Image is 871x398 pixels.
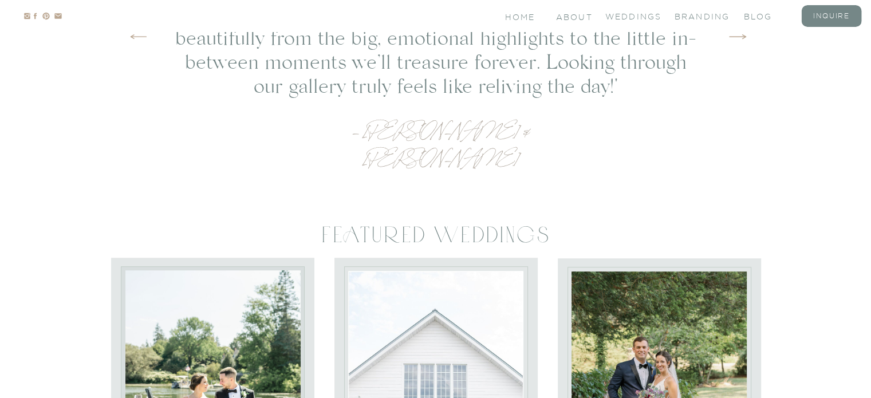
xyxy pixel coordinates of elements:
a: inquire [809,11,854,21]
a: Home [505,11,537,21]
a: About [556,11,590,21]
p: "On our wedding day, she captured every moment so beautifully from the big, emotional highlights ... [172,6,700,102]
p: _ [PERSON_NAME] & [PERSON_NAME] [324,115,559,150]
h2: Featured weddings [314,215,558,238]
a: blog [744,11,790,21]
a: Weddings [605,11,651,21]
a: branding [675,11,720,21]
